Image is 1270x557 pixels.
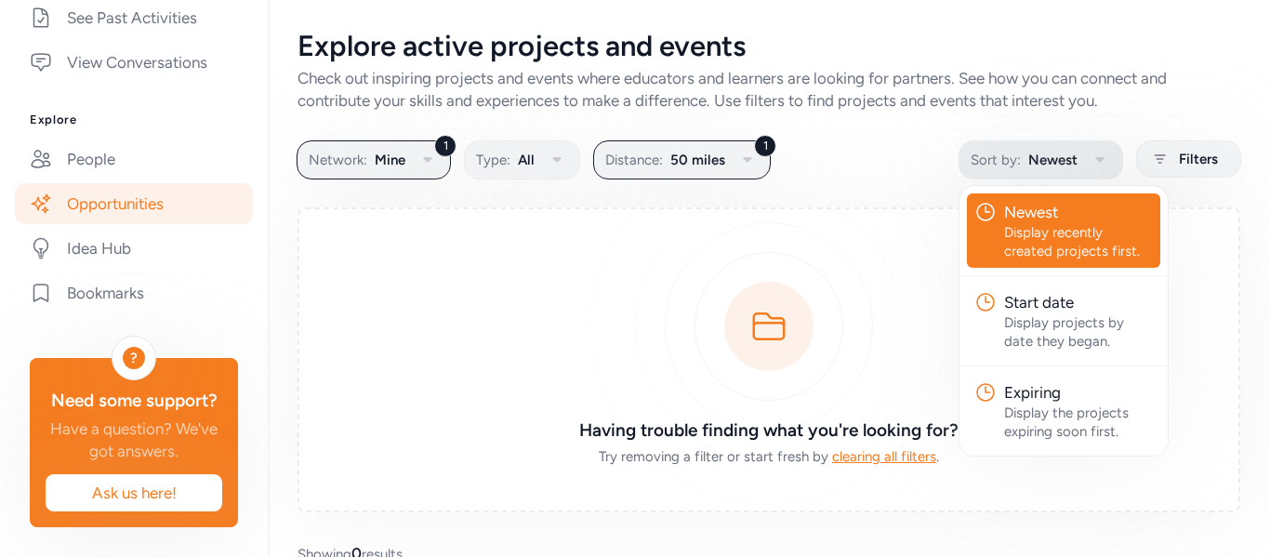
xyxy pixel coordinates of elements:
[45,473,223,512] button: Ask us here!
[298,30,1240,63] div: Explore active projects and events
[1004,404,1153,441] div: Display the projects expiring soon first.
[45,418,223,462] div: Have a question? We've got answers.
[15,183,253,224] a: Opportunities
[309,149,367,171] span: Network:
[15,42,253,83] a: View Conversations
[959,186,1168,456] div: Sort by:Newest
[599,448,828,465] span: Try removing a filter or start fresh by
[1004,223,1153,260] div: Display recently created projects first.
[1179,148,1218,170] span: Filters
[30,113,238,127] h3: Explore
[1004,313,1153,351] div: Display projects by date they began.
[434,135,456,157] div: 1
[123,347,145,369] div: ?
[501,447,1037,466] div: .
[15,228,253,269] a: Idea Hub
[15,272,253,313] a: Bookmarks
[375,149,405,171] span: Mine
[605,149,663,171] span: Distance:
[971,149,1021,171] span: Sort by:
[297,140,451,179] button: 1Network:Mine
[15,139,253,179] a: People
[959,140,1123,179] button: Sort by:Newest
[670,149,725,171] span: 50 miles
[754,135,776,157] div: 1
[1004,381,1153,404] div: Expiring
[501,418,1037,444] h3: Having trouble finding what you're looking for?
[476,149,510,171] span: Type:
[45,388,223,414] div: Need some support?
[60,482,207,504] span: Ask us here!
[593,140,771,179] button: 1Distance:50 miles
[464,140,580,179] button: Type:All
[1004,291,1153,313] div: Start date
[1004,201,1153,223] div: Newest
[298,67,1240,112] div: Check out inspiring projects and events where educators and learners are looking for partners. Se...
[518,149,535,171] span: All
[832,448,936,465] span: clearing all filters
[1028,149,1078,171] span: Newest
